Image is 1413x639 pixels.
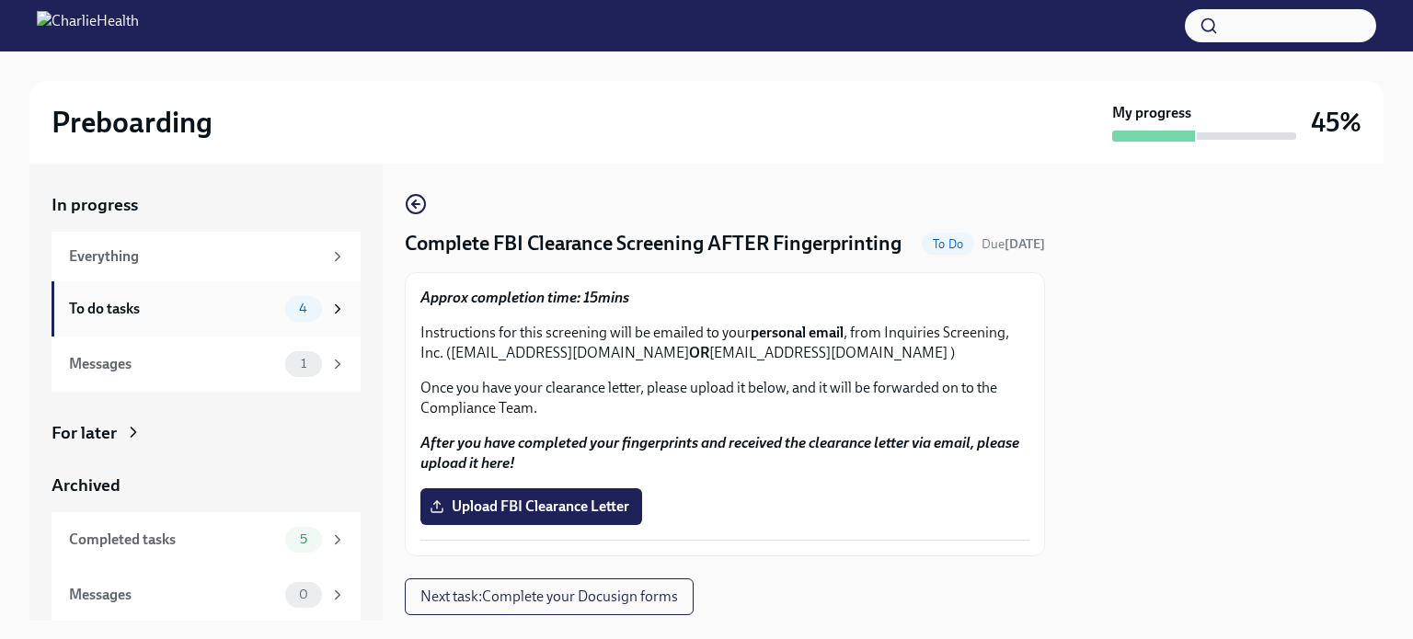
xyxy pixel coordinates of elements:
[52,281,361,337] a: To do tasks4
[1311,106,1361,139] h3: 45%
[52,104,213,141] h2: Preboarding
[52,421,117,445] div: For later
[69,585,278,605] div: Messages
[52,193,361,217] a: In progress
[420,378,1029,418] p: Once you have your clearance letter, please upload it below, and it will be forwarded on to the C...
[52,474,361,497] a: Archived
[52,421,361,445] a: For later
[420,588,678,606] span: Next task : Complete your Docusign forms
[420,434,1019,472] strong: After you have completed your fingerprints and received the clearance letter via email, please up...
[288,588,319,601] span: 0
[405,230,902,257] h4: Complete FBI Clearance Screening AFTER Fingerprinting
[1112,103,1191,123] strong: My progress
[420,488,642,525] label: Upload FBI Clearance Letter
[52,512,361,567] a: Completed tasks5
[289,532,318,546] span: 5
[689,344,709,361] strong: OR
[420,323,1029,363] p: Instructions for this screening will be emailed to your , from Inquiries Screening, Inc. ([EMAIL_...
[69,299,278,319] div: To do tasks
[982,235,1045,253] span: October 9th, 2025 09:00
[982,236,1045,252] span: Due
[1005,236,1045,252] strong: [DATE]
[37,11,139,40] img: CharlieHealth
[69,246,322,267] div: Everything
[433,497,629,516] span: Upload FBI Clearance Letter
[290,357,317,371] span: 1
[751,324,844,341] strong: personal email
[52,567,361,622] a: Messages0
[405,578,694,615] button: Next task:Complete your Docusign forms
[420,289,629,306] strong: Approx completion time: 15mins
[52,337,361,392] a: Messages1
[69,354,278,374] div: Messages
[52,232,361,281] a: Everything
[288,302,318,315] span: 4
[69,530,278,550] div: Completed tasks
[922,237,974,251] span: To Do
